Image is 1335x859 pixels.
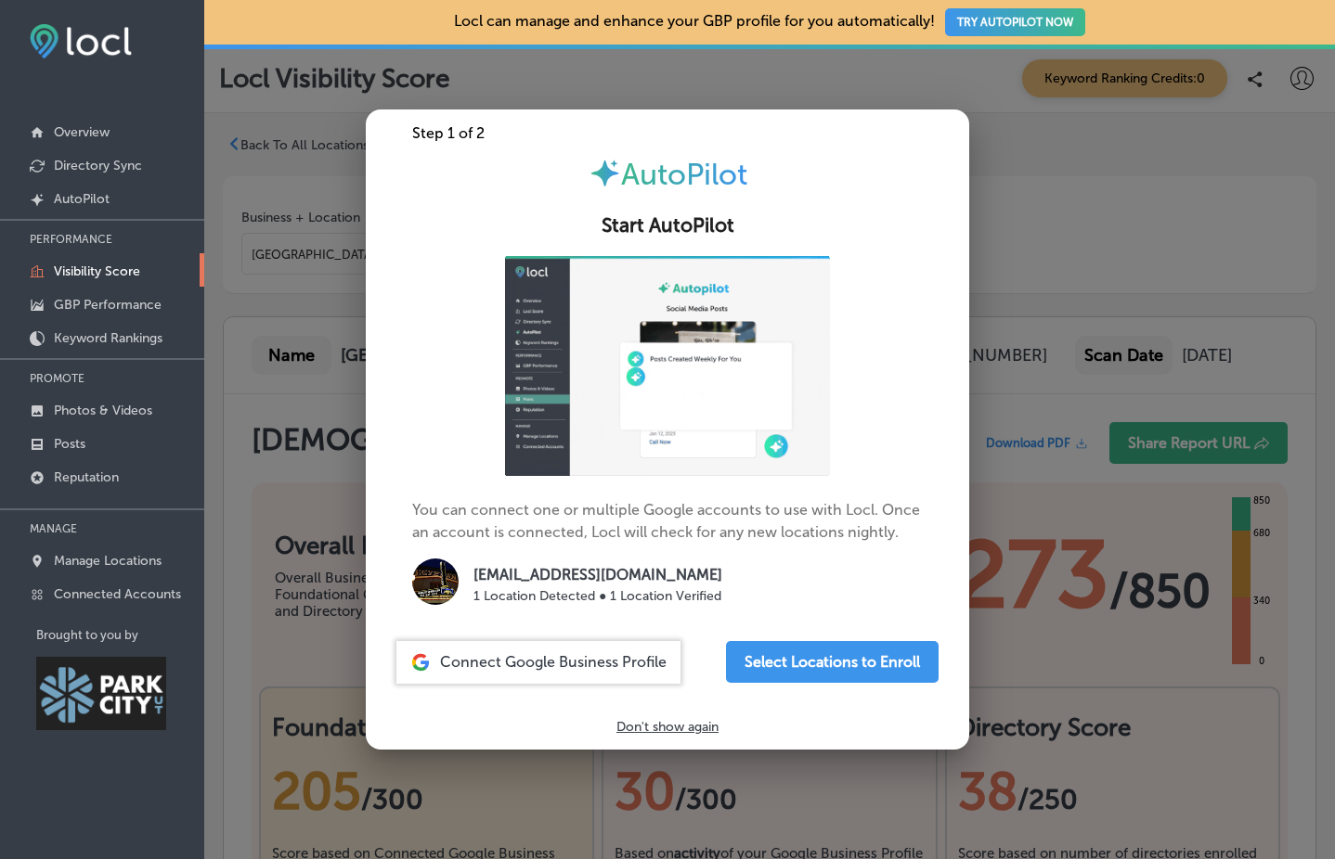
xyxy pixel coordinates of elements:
p: Directory Sync [54,158,142,173]
p: AutoPilot [54,191,110,207]
div: Step 1 of 2 [366,124,969,142]
p: 1 Location Detected ● 1 Location Verified [473,586,722,606]
span: AutoPilot [621,157,747,192]
p: [EMAIL_ADDRESS][DOMAIN_NAME] [473,564,722,586]
h2: Start AutoPilot [388,214,947,237]
p: Posts [54,436,85,452]
p: Don't show again [616,719,719,735]
img: fda3e92497d09a02dc62c9cd864e3231.png [30,24,132,58]
p: You can connect one or multiple Google accounts to use with Locl. Once an account is connected, L... [412,256,923,611]
p: Reputation [54,469,119,485]
p: Manage Locations [54,553,162,569]
p: Keyword Rankings [54,330,162,346]
img: ap-gif [505,256,830,476]
button: Select Locations to Enroll [726,641,939,683]
p: Brought to you by [36,628,204,642]
p: GBP Performance [54,297,162,313]
p: Overview [54,124,110,140]
p: Photos & Videos [54,403,152,418]
p: Visibility Score [54,263,140,279]
img: Park City [36,657,166,730]
p: Connected Accounts [54,586,181,602]
span: Connect Google Business Profile [440,653,667,671]
img: autopilot-icon [589,157,621,189]
button: TRY AUTOPILOT NOW [945,8,1085,36]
